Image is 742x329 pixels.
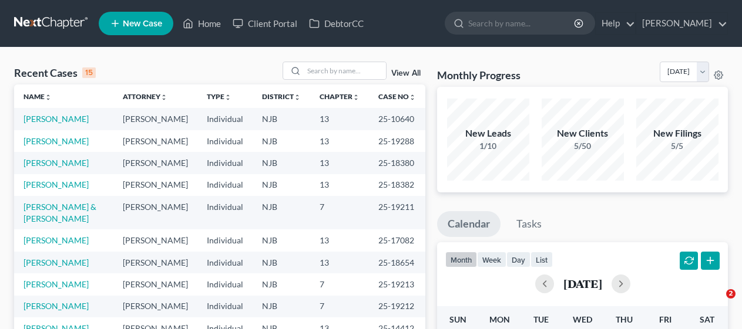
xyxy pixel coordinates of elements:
[596,13,635,34] a: Help
[310,296,369,317] td: 7
[506,211,552,237] a: Tasks
[477,252,506,267] button: week
[573,314,592,324] span: Wed
[197,174,253,196] td: Individual
[702,289,730,317] iframe: Intercom live chat
[409,94,416,101] i: unfold_more
[253,196,310,229] td: NJB
[563,277,602,290] h2: [DATE]
[45,94,52,101] i: unfold_more
[310,130,369,152] td: 13
[23,179,89,189] a: [PERSON_NAME]
[253,130,310,152] td: NJB
[700,314,714,324] span: Sat
[113,108,197,130] td: [PERSON_NAME]
[253,152,310,174] td: NJB
[310,174,369,196] td: 13
[14,66,96,80] div: Recent Cases
[253,296,310,317] td: NJB
[369,196,425,229] td: 25-19211
[207,92,231,101] a: Typeunfold_more
[197,229,253,251] td: Individual
[227,13,303,34] a: Client Portal
[113,130,197,152] td: [PERSON_NAME]
[123,19,162,28] span: New Case
[160,94,167,101] i: unfold_more
[197,196,253,229] td: Individual
[23,202,96,223] a: [PERSON_NAME] & [PERSON_NAME]
[310,229,369,251] td: 13
[616,314,633,324] span: Thu
[197,152,253,174] td: Individual
[542,127,624,140] div: New Clients
[23,158,89,168] a: [PERSON_NAME]
[369,130,425,152] td: 25-19288
[113,252,197,273] td: [PERSON_NAME]
[197,130,253,152] td: Individual
[310,108,369,130] td: 13
[197,252,253,273] td: Individual
[636,140,719,152] div: 5/5
[253,229,310,251] td: NJB
[369,152,425,174] td: 25-18380
[489,314,510,324] span: Mon
[437,68,521,82] h3: Monthly Progress
[447,140,529,152] div: 1/10
[197,273,253,295] td: Individual
[310,152,369,174] td: 13
[253,108,310,130] td: NJB
[468,12,576,34] input: Search by name...
[23,257,89,267] a: [PERSON_NAME]
[113,152,197,174] td: [PERSON_NAME]
[253,174,310,196] td: NJB
[197,296,253,317] td: Individual
[320,92,360,101] a: Chapterunfold_more
[224,94,231,101] i: unfold_more
[304,62,386,79] input: Search by name...
[369,252,425,273] td: 25-18654
[310,252,369,273] td: 13
[23,136,89,146] a: [PERSON_NAME]
[369,273,425,295] td: 25-19213
[447,127,529,140] div: New Leads
[636,127,719,140] div: New Filings
[113,229,197,251] td: [PERSON_NAME]
[636,13,727,34] a: [PERSON_NAME]
[378,92,416,101] a: Case Nounfold_more
[177,13,227,34] a: Home
[113,196,197,229] td: [PERSON_NAME]
[113,174,197,196] td: [PERSON_NAME]
[531,252,553,267] button: list
[506,252,531,267] button: day
[445,252,477,267] button: month
[262,92,301,101] a: Districtunfold_more
[197,108,253,130] td: Individual
[23,301,89,311] a: [PERSON_NAME]
[659,314,672,324] span: Fri
[82,67,96,78] div: 15
[391,69,421,77] a: View All
[352,94,360,101] i: unfold_more
[113,273,197,295] td: [PERSON_NAME]
[369,229,425,251] td: 25-17082
[310,273,369,295] td: 7
[23,279,89,289] a: [PERSON_NAME]
[113,296,197,317] td: [PERSON_NAME]
[123,92,167,101] a: Attorneyunfold_more
[542,140,624,152] div: 5/50
[310,196,369,229] td: 7
[253,273,310,295] td: NJB
[437,211,501,237] a: Calendar
[369,174,425,196] td: 25-18382
[23,92,52,101] a: Nameunfold_more
[533,314,549,324] span: Tue
[449,314,466,324] span: Sun
[23,114,89,124] a: [PERSON_NAME]
[253,252,310,273] td: NJB
[369,108,425,130] td: 25-10640
[294,94,301,101] i: unfold_more
[23,235,89,245] a: [PERSON_NAME]
[726,289,736,299] span: 2
[303,13,370,34] a: DebtorCC
[369,296,425,317] td: 25-19212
